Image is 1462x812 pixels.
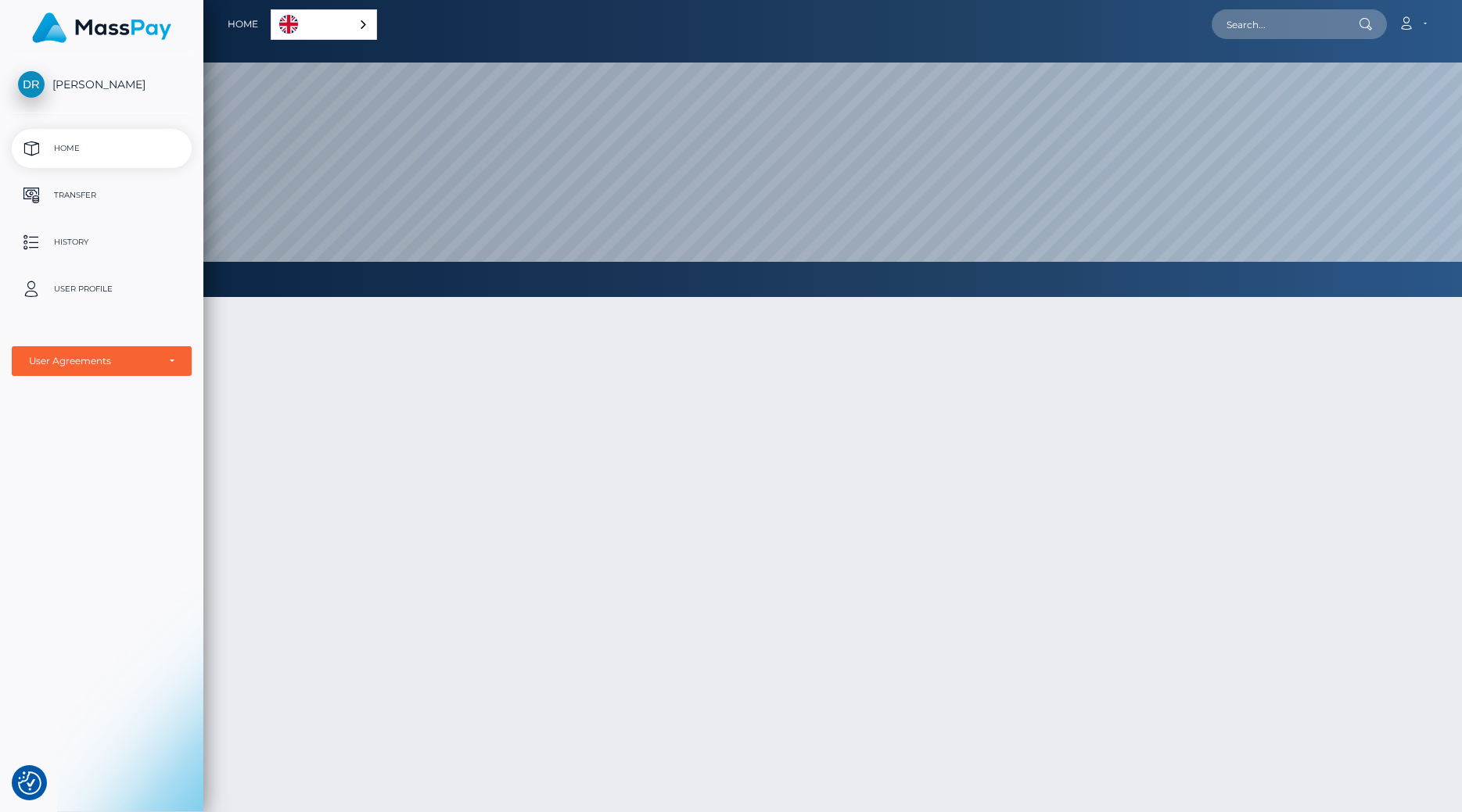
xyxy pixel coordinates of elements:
p: Transfer [18,184,185,207]
div: Language [271,9,377,40]
a: User Profile [12,270,192,309]
aside: Language selected: English [271,9,377,40]
button: User Agreements [12,346,192,376]
a: Transfer [12,176,192,215]
p: History [18,231,185,254]
button: Consent Preferences [18,771,41,795]
img: MassPay [32,13,171,43]
a: English [271,10,376,39]
a: History [12,223,192,262]
a: Home [12,129,192,168]
p: User Profile [18,277,185,301]
img: Revisit consent button [18,771,41,795]
input: Search... [1212,9,1359,39]
div: User Agreements [29,355,157,367]
span: [PERSON_NAME] [12,77,192,91]
a: Home [228,8,258,41]
p: Home [18,137,185,160]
